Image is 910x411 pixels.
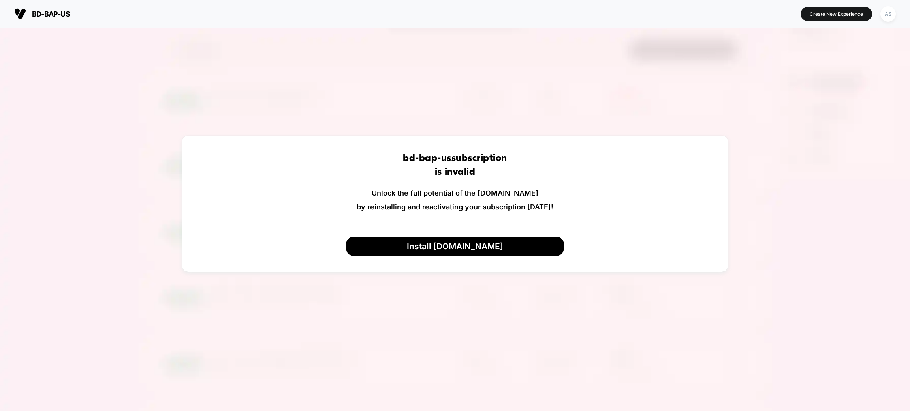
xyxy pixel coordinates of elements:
button: Install [DOMAIN_NAME] [346,237,564,256]
button: AS [878,6,898,22]
span: bd-bap-us [32,10,70,18]
button: Create New Experience [801,7,872,21]
h1: bd-bap-us subscription is invalid [403,151,507,179]
button: bd-bap-us [12,7,72,20]
p: Unlock the full potential of the [DOMAIN_NAME] by reinstalling and reactivating your subscription... [357,186,553,214]
img: Visually logo [14,8,26,20]
div: AS [880,6,896,22]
